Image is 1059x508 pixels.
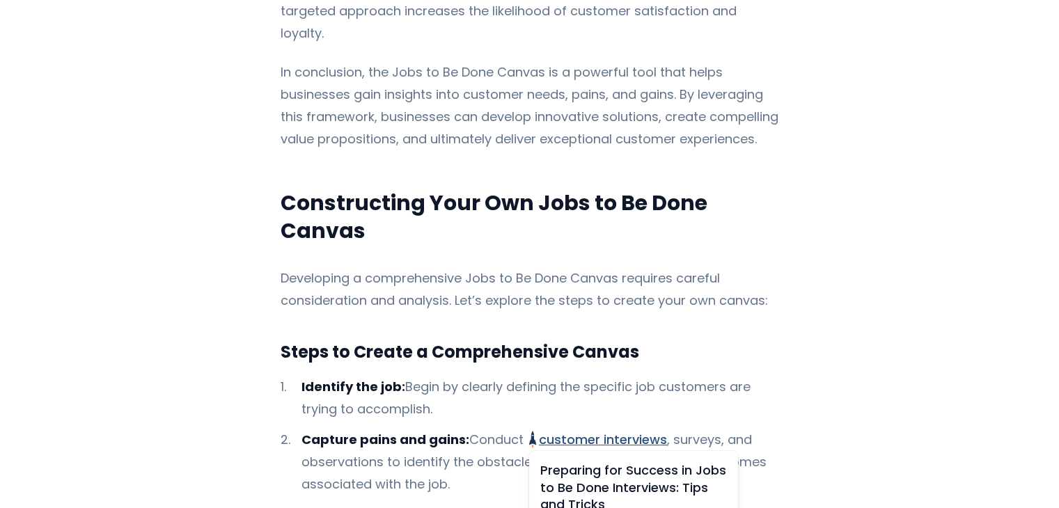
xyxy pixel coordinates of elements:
[281,340,778,365] h3: Steps to Create a Comprehensive Canvas
[301,378,405,395] strong: Identify the job:
[281,429,778,495] li: Conduct , surveys, and observations to identify the obstacles, frustrations, and desired outcomes...
[301,431,469,448] strong: Capture pains and gains:
[281,61,778,150] p: In conclusion, the Jobs to Be Done Canvas is a powerful tool that helps businesses gain insights ...
[281,267,778,312] p: Developing a comprehensive Jobs to Be Done Canvas requires careful consideration and analysis. Le...
[529,431,667,448] a: customer interviewsPreparing for Success in Jobs to Be Done Interviews: Tips and TricksGet ready ...
[281,376,778,420] li: Begin by clearly defining the specific job customers are trying to accomplish.
[281,189,778,245] h2: Constructing Your Own Jobs to Be Done Canvas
